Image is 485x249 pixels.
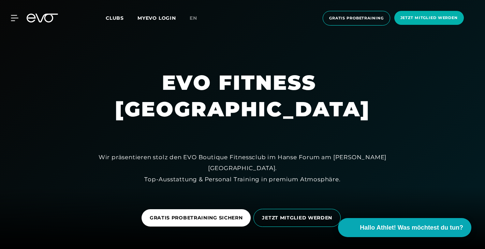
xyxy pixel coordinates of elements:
a: GRATIS PROBETRAINING SICHERN [142,204,254,232]
span: Gratis Probetraining [329,15,384,21]
span: Jetzt Mitglied werden [400,15,458,21]
span: JETZT MITGLIED WERDEN [262,214,332,221]
a: Clubs [106,15,137,21]
a: MYEVO LOGIN [137,15,176,21]
button: Hallo Athlet! Was möchtest du tun? [338,218,471,237]
a: Jetzt Mitglied werden [392,11,466,26]
div: Wir präsentieren stolz den EVO Boutique Fitnessclub im Hanse Forum am [PERSON_NAME][GEOGRAPHIC_DA... [89,152,396,185]
span: GRATIS PROBETRAINING SICHERN [150,214,243,221]
a: en [190,14,205,22]
span: en [190,15,197,21]
h1: EVO FITNESS [GEOGRAPHIC_DATA] [115,69,370,122]
a: Gratis Probetraining [321,11,392,26]
a: JETZT MITGLIED WERDEN [253,204,343,232]
span: Clubs [106,15,124,21]
span: Hallo Athlet! Was möchtest du tun? [360,223,463,232]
